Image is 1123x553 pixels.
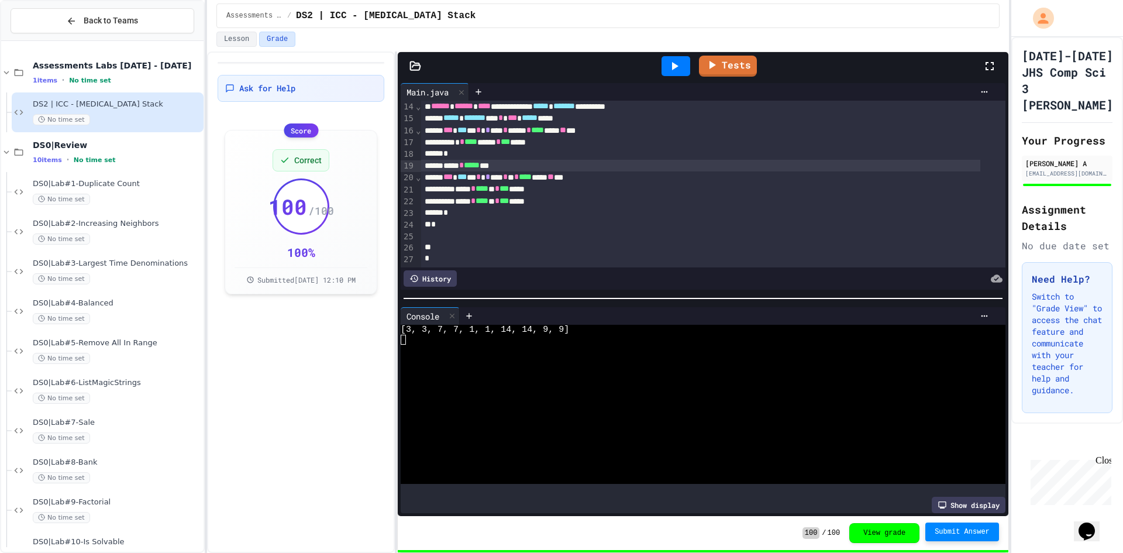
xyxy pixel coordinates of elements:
[1032,291,1103,396] p: Switch to "Grade View" to access the chat feature and communicate with your teacher for help and ...
[33,393,90,404] span: No time set
[74,156,116,164] span: No time set
[401,172,415,184] div: 20
[932,497,1005,513] div: Show display
[33,156,62,164] span: 10 items
[401,219,415,231] div: 24
[415,102,421,111] span: Fold line
[1022,239,1112,253] div: No due date set
[935,527,990,537] span: Submit Answer
[33,273,90,284] span: No time set
[33,512,90,523] span: No time set
[268,195,307,218] span: 100
[5,5,81,74] div: Chat with us now!Close
[401,101,415,113] div: 14
[33,353,90,364] span: No time set
[33,432,90,444] span: No time set
[1025,169,1109,178] div: [EMAIL_ADDRESS][DOMAIN_NAME]
[401,149,415,160] div: 18
[1021,5,1057,32] div: My Account
[33,60,201,71] span: Assessments Labs [DATE] - [DATE]
[404,270,457,287] div: History
[226,11,283,20] span: Assessments Labs 2025 - 2026
[308,202,334,219] span: / 100
[67,155,69,164] span: •
[216,32,257,47] button: Lesson
[33,378,201,388] span: DS0|Lab#6-ListMagicStrings
[296,9,476,23] span: DS2 | ICC - Stutter Stack
[849,523,919,543] button: View grade
[415,126,421,135] span: Fold line
[33,418,201,428] span: DS0|Lab#7-Sale
[1022,201,1112,234] h2: Assignment Details
[401,184,415,196] div: 21
[259,32,295,47] button: Grade
[294,154,322,166] span: Correct
[1026,455,1111,505] iframe: chat widget
[257,275,356,284] span: Submitted [DATE] 12:10 PM
[33,298,201,308] span: DS0|Lab#4-Balanced
[401,196,415,208] div: 22
[33,179,201,189] span: DS0|Lab#1-Duplicate Count
[33,472,90,483] span: No time set
[401,310,445,322] div: Console
[33,338,201,348] span: DS0|Lab#5-Remove All In Range
[62,75,64,85] span: •
[239,83,295,94] span: Ask for Help
[822,528,826,538] span: /
[287,244,315,260] div: 100 %
[828,528,840,538] span: 100
[33,219,201,229] span: DS0|Lab#2-Increasing Neighbors
[401,325,569,335] span: [3, 3, 7, 7, 1, 1, 14, 14, 9, 9]
[1074,506,1111,541] iframe: chat widget
[401,83,469,101] div: Main.java
[33,537,201,547] span: DS0|Lab#10-Is Solvable
[925,523,999,541] button: Submit Answer
[401,113,415,125] div: 15
[33,99,201,109] span: DS2 | ICC - [MEDICAL_DATA] Stack
[33,140,201,150] span: DS0|Review
[401,125,415,137] div: 16
[1022,132,1112,149] h2: Your Progress
[33,194,90,205] span: No time set
[401,137,415,149] div: 17
[401,86,454,98] div: Main.java
[401,254,415,266] div: 27
[11,8,194,33] button: Back to Teams
[401,160,415,172] div: 19
[33,497,201,507] span: DS0|Lab#9-Factorial
[401,208,415,219] div: 23
[33,233,90,245] span: No time set
[33,259,201,269] span: DS0|Lab#3-Largest Time Denominations
[401,231,415,243] div: 25
[401,242,415,254] div: 26
[84,15,138,27] span: Back to Teams
[699,56,757,77] a: Tests
[401,307,460,325] div: Console
[69,77,111,84] span: No time set
[33,114,90,125] span: No time set
[415,173,421,182] span: Fold line
[1022,47,1113,113] h1: [DATE]-[DATE] JHS Comp Sci 3 [PERSON_NAME]
[284,123,318,138] div: Score
[287,11,291,20] span: /
[33,77,57,84] span: 1 items
[33,458,201,468] span: DS0|Lab#8-Bank
[33,313,90,324] span: No time set
[1025,158,1109,169] div: [PERSON_NAME] A
[802,527,820,539] span: 100
[1032,272,1103,286] h3: Need Help?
